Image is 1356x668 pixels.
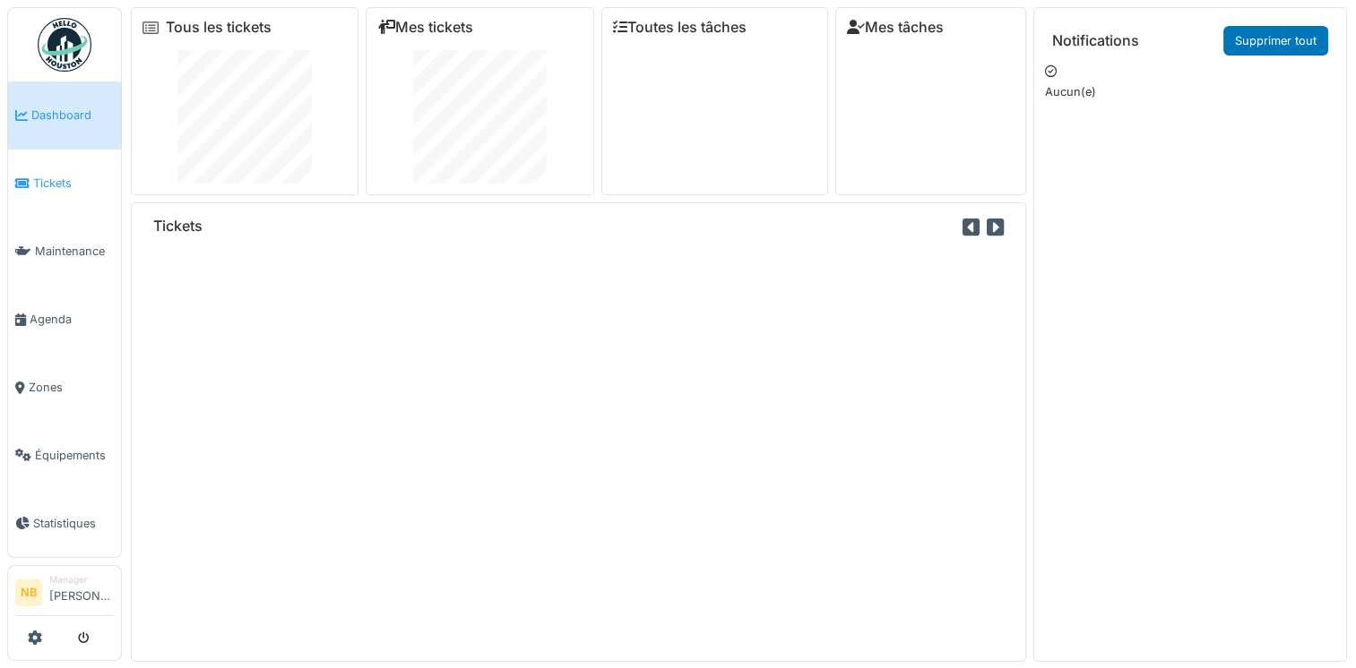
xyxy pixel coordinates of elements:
a: Agenda [8,286,121,354]
a: Tous les tickets [166,19,272,36]
a: NB Manager[PERSON_NAME] [15,573,114,616]
div: Manager [49,573,114,587]
span: Statistiques [33,515,114,532]
span: Zones [29,379,114,396]
a: Tickets [8,150,121,218]
h6: Notifications [1052,32,1139,49]
a: Mes tickets [377,19,473,36]
li: [PERSON_NAME] [49,573,114,612]
a: Statistiques [8,489,121,557]
a: Mes tâches [847,19,944,36]
a: Maintenance [8,218,121,286]
img: Badge_color-CXgf-gQk.svg [38,18,91,72]
span: Équipements [35,447,114,464]
a: Zones [8,354,121,422]
p: Aucun(e) [1045,83,1335,100]
a: Dashboard [8,81,121,150]
span: Agenda [30,311,114,328]
a: Toutes les tâches [613,19,747,36]
li: NB [15,579,42,606]
h6: Tickets [153,218,203,235]
span: Tickets [33,175,114,192]
a: Équipements [8,421,121,489]
span: Dashboard [31,107,114,124]
span: Maintenance [35,243,114,260]
a: Supprimer tout [1223,26,1328,56]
